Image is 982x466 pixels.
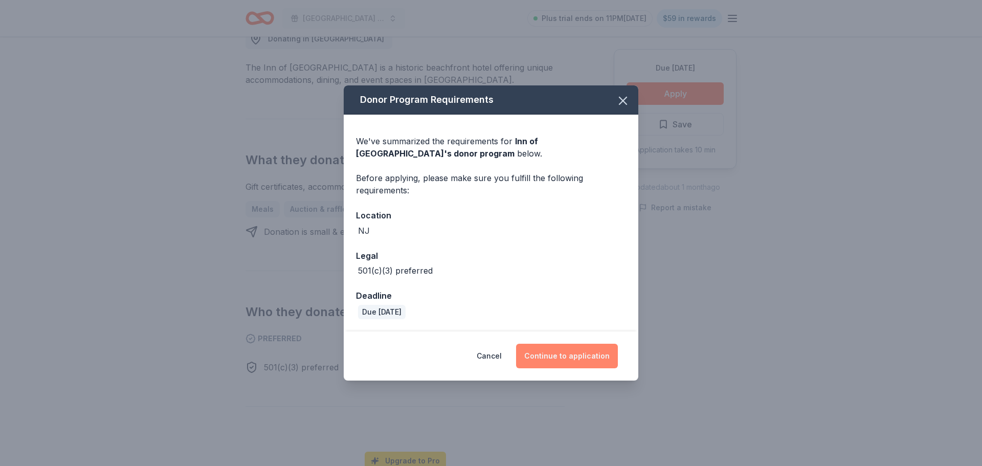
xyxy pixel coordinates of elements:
[477,344,502,368] button: Cancel
[358,264,433,277] div: 501(c)(3) preferred
[356,135,626,160] div: We've summarized the requirements for below.
[356,289,626,302] div: Deadline
[516,344,618,368] button: Continue to application
[358,225,370,237] div: NJ
[356,209,626,222] div: Location
[356,249,626,262] div: Legal
[344,85,638,115] div: Donor Program Requirements
[358,305,406,319] div: Due [DATE]
[356,172,626,196] div: Before applying, please make sure you fulfill the following requirements:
